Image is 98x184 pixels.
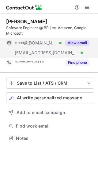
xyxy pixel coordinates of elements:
button: Find work email [6,122,94,130]
button: Reveal Button [65,59,89,66]
div: Save to List / ATS / CRM [17,81,84,86]
div: Software Engineer @ BP | ex-Amazon, Google, Microsoft [6,25,94,36]
button: save-profile-one-click [6,78,94,89]
button: Reveal Button [65,40,89,46]
button: Notes [6,134,94,143]
span: AI write personalized message [17,95,82,100]
img: ContactOut v5.3.10 [6,4,43,11]
span: Notes [16,136,92,141]
button: AI write personalized message [6,92,94,103]
span: ***@[DOMAIN_NAME] [15,40,57,46]
button: Add to email campaign [6,107,94,118]
span: Find work email [16,123,92,129]
span: Add to email campaign [17,110,65,115]
span: [EMAIL_ADDRESS][DOMAIN_NAME] [15,50,78,56]
div: [PERSON_NAME] [6,18,47,25]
